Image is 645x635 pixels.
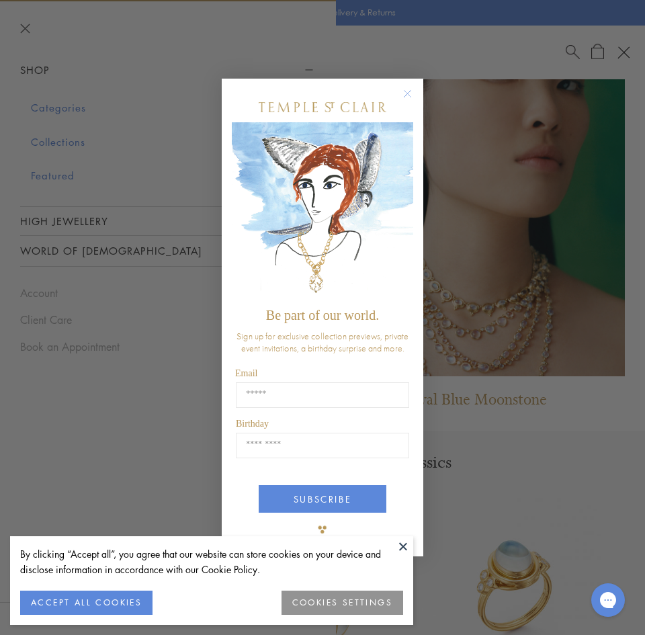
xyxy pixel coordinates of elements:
[236,330,408,354] span: Sign up for exclusive collection previews, private event invitations, a birthday surprise and more.
[20,591,153,615] button: ACCEPT ALL COOKIES
[309,516,336,543] img: TSC
[232,122,413,302] img: c4a9eb12-d91a-4d4a-8ee0-386386f4f338.jpeg
[236,382,409,408] input: Email
[20,546,403,577] div: By clicking “Accept all”, you agree that our website can store cookies on your device and disclos...
[259,485,386,513] button: SUBSCRIBE
[282,591,403,615] button: COOKIES SETTINGS
[235,368,257,378] span: Email
[236,419,269,429] span: Birthday
[585,579,632,622] iframe: Gorgias live chat messenger
[259,102,386,112] img: Temple St. Clair
[266,308,379,323] span: Be part of our world.
[406,92,423,109] button: Close dialog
